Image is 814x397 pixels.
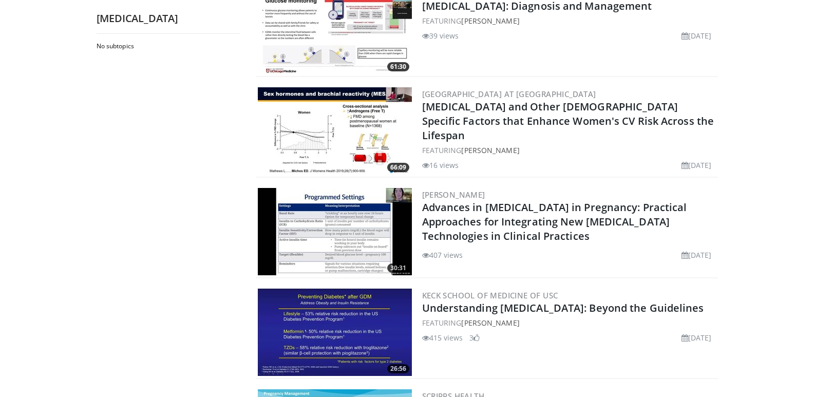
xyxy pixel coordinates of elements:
div: FEATURING [422,15,716,26]
li: 407 views [422,250,463,260]
div: FEATURING [422,317,716,328]
h2: [MEDICAL_DATA] [97,12,240,25]
li: [DATE] [682,250,712,260]
li: 16 views [422,160,459,171]
a: [MEDICAL_DATA] and Other [DEMOGRAPHIC_DATA] Specific Factors that Enhance Women's CV Risk Across ... [422,100,714,142]
img: 1033958b-f2fd-482e-8f87-13f4598e4a48.300x170_q85_crop-smart_upscale.jpg [258,87,412,175]
a: Keck School of Medicine of USC [422,290,558,300]
img: 9d69f02e-5dbd-4aa6-90f5-2fc03f623e79.300x170_q85_crop-smart_upscale.jpg [258,289,412,376]
li: 39 views [422,30,459,41]
a: [PERSON_NAME] [461,318,519,328]
div: FEATURING [422,145,716,156]
li: [DATE] [682,160,712,171]
img: edb5df04-f385-4dfe-a4ba-0b0c89b8d0b2.300x170_q85_crop-smart_upscale.jpg [258,188,412,275]
span: 30:31 [387,263,409,273]
li: 3 [469,332,480,343]
a: [PERSON_NAME] [461,16,519,26]
a: Understanding [MEDICAL_DATA]: Beyond the Guidelines [422,301,704,315]
a: [GEOGRAPHIC_DATA] at [GEOGRAPHIC_DATA] [422,89,596,99]
li: 415 views [422,332,463,343]
li: [DATE] [682,332,712,343]
a: 66:09 [258,87,412,175]
h2: No subtopics [97,42,238,50]
a: 26:56 [258,289,412,376]
a: [PERSON_NAME] [461,145,519,155]
a: 30:31 [258,188,412,275]
li: [DATE] [682,30,712,41]
a: Advances in [MEDICAL_DATA] in Pregnancy: Practical Approaches for Integrating New [MEDICAL_DATA] ... [422,200,687,243]
span: 61:30 [387,62,409,71]
span: 66:09 [387,163,409,172]
a: [PERSON_NAME] [422,190,485,200]
span: 26:56 [387,364,409,373]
